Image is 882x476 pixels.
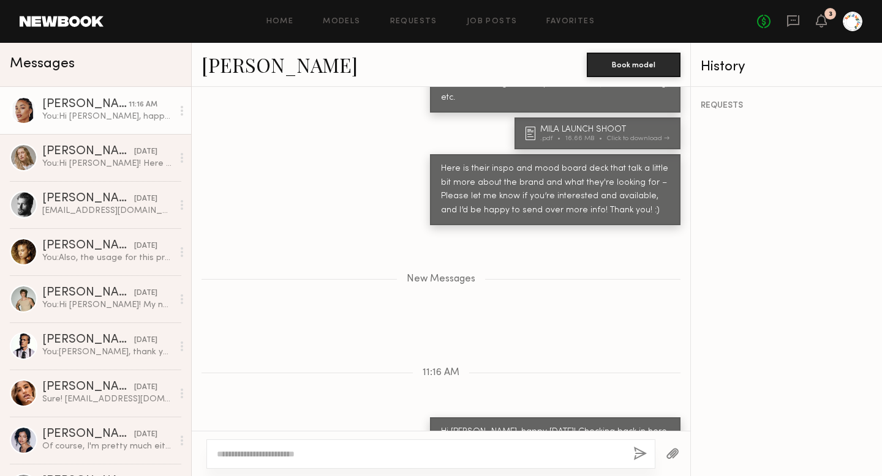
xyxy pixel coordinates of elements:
button: Book model [587,53,680,77]
a: Favorites [546,18,595,26]
div: Hi [PERSON_NAME], happy [DATE]! Checking back in here, thank you! [441,425,669,453]
div: [EMAIL_ADDRESS][DOMAIN_NAME] [42,205,173,217]
div: Here is their inspo and mood board deck that talk a little bit more about the brand and what they... [441,162,669,218]
div: Sure! [EMAIL_ADDRESS][DOMAIN_NAME] [42,393,173,405]
a: Requests [390,18,437,26]
div: [DATE] [134,240,157,252]
div: History [701,60,872,74]
div: [DATE] [134,429,157,441]
div: [DATE] [134,382,157,393]
a: Job Posts [467,18,518,26]
div: You: [PERSON_NAME], thank you for getting back to me, [PERSON_NAME]! [42,346,173,358]
div: [PERSON_NAME] [42,334,134,346]
div: [DATE] [134,146,157,158]
div: You: Hi [PERSON_NAME]! My name is [PERSON_NAME] – I work at a creative agency in [GEOGRAPHIC_DATA... [42,299,173,311]
span: Messages [10,57,75,71]
div: [PERSON_NAME] [42,381,134,393]
div: [DATE] [134,193,157,205]
div: [PERSON_NAME] [42,287,134,299]
span: New Messages [407,274,475,284]
div: REQUESTS [701,102,872,110]
div: MILA LAUNCH SHOOT [540,125,673,134]
span: 11:16 AM [423,368,459,378]
a: Home [266,18,294,26]
div: [DATE] [134,335,157,346]
div: [PERSON_NAME] [42,240,134,252]
div: 11:16 AM [129,99,157,111]
div: [PERSON_NAME] [42,193,134,205]
div: You: Hi [PERSON_NAME]! Here is their inspo and mood board deck that talk a little bit more about ... [42,158,173,169]
a: [PERSON_NAME] [202,51,358,78]
div: [PERSON_NAME] [42,146,134,158]
div: Of course, I'm pretty much either a small or extra small in tops and a small in bottoms but here ... [42,441,173,452]
div: [PERSON_NAME] [42,428,134,441]
div: 16.66 MB [565,135,607,142]
div: Click to download [607,135,669,142]
a: MILA LAUNCH SHOOT.pdf16.66 MBClick to download [526,125,673,142]
div: [DATE] [134,288,157,299]
div: You: Also, the usage for this project is full usage in perpetuity - let me know if you're comfort... [42,252,173,264]
div: 3 [829,11,832,18]
a: Models [323,18,360,26]
div: You: Hi [PERSON_NAME], happy [DATE]! Checking back in here, thank you! [42,111,173,122]
div: .pdf [540,135,565,142]
div: [PERSON_NAME] [42,99,129,111]
a: Book model [587,59,680,69]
